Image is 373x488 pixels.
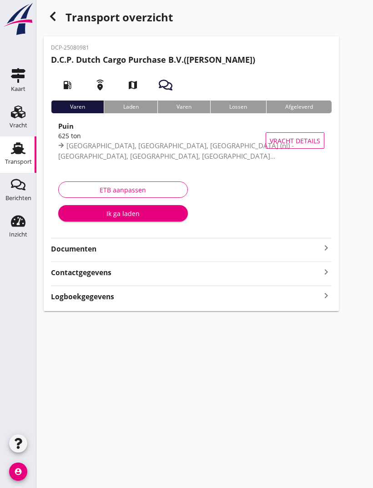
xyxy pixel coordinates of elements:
p: DCP-25080981 [51,44,255,52]
img: logo-small.a267ee39.svg [2,2,35,36]
span: Vracht details [270,136,320,146]
strong: D.C.P. Dutch Cargo Purchase B.V. [51,54,184,65]
div: Vracht [10,122,27,128]
span: [GEOGRAPHIC_DATA], [GEOGRAPHIC_DATA], [GEOGRAPHIC_DATA] (nl) - [GEOGRAPHIC_DATA], [GEOGRAPHIC_DAT... [58,141,294,171]
strong: Contactgegevens [51,267,111,278]
button: Vracht details [266,132,324,149]
i: keyboard_arrow_right [321,242,332,253]
div: Transport overzicht [44,7,339,29]
div: Afgeleverd [266,101,332,113]
div: Varen [157,101,210,113]
div: Kaart [11,86,25,92]
div: Berichten [5,195,31,201]
div: Inzicht [9,231,27,237]
button: ETB aanpassen [58,181,188,198]
div: Lossen [210,101,266,113]
div: ETB aanpassen [66,185,180,195]
button: Ik ga laden [58,205,188,221]
div: Varen [51,101,104,113]
strong: Documenten [51,244,321,254]
div: Ik ga laden [66,209,181,218]
h2: ([PERSON_NAME]) [51,54,255,66]
i: account_circle [9,463,27,481]
i: local_gas_station [55,72,80,98]
i: map [120,72,146,98]
div: 625 ton [58,131,297,141]
div: Transport [5,159,32,165]
i: emergency_share [87,72,113,98]
i: keyboard_arrow_right [321,290,332,302]
strong: Logboekgegevens [51,292,114,302]
strong: Puin [58,121,74,131]
a: Puin625 ton[GEOGRAPHIC_DATA], [GEOGRAPHIC_DATA], [GEOGRAPHIC_DATA] (nl) - [GEOGRAPHIC_DATA], [GEO... [51,121,332,161]
i: keyboard_arrow_right [321,266,332,278]
div: Laden [104,101,157,113]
